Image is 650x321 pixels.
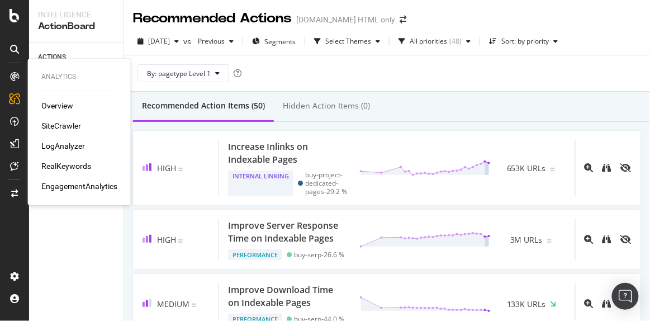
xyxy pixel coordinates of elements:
div: Recommended Action Items (50) [142,100,265,111]
div: Increase Inlinks on Indexable Pages [228,140,346,166]
span: vs [183,36,193,47]
div: eye-slash [620,235,632,244]
div: magnifying-glass-plus [585,163,594,172]
span: High [157,163,176,173]
a: LogAnalyzer [41,140,85,152]
img: Equal [178,239,183,243]
div: eye-slash [620,163,632,172]
span: Segments [264,37,296,46]
div: binoculars [602,163,611,172]
button: Sort: by priority [485,32,562,50]
div: binoculars [602,235,611,244]
div: Hidden Action Items (0) [283,100,370,111]
div: Intelligence [38,9,115,20]
div: binoculars [602,299,611,308]
span: Previous [193,36,225,46]
img: Equal [551,168,555,171]
div: buy-project-dedicated-pages - 29.2 % [305,171,350,196]
span: 653K URLs [507,163,546,174]
button: By: pagetype Level 1 [137,64,229,82]
button: Select Themes [310,32,385,50]
a: SiteCrawler [41,120,81,131]
div: Sort: by priority [501,38,549,45]
div: Select Themes [325,38,371,45]
button: Segments [248,32,300,50]
div: Performance [228,249,282,261]
div: Open Intercom Messenger [612,283,639,310]
button: [DATE] [133,32,183,50]
div: Internal Linking [228,171,293,196]
div: Analytics [41,72,117,82]
img: Equal [178,168,183,171]
a: Overview [41,100,73,111]
span: 3M URLs [510,234,543,246]
div: ( 48 ) [449,38,462,45]
a: RealKeywords [41,160,91,172]
div: ACTIONS [38,51,66,63]
div: magnifying-glass-plus [585,235,594,244]
a: binoculars [602,163,611,173]
span: 133K URLs [507,299,546,310]
a: binoculars [602,234,611,245]
div: Improve Download Time on Indexable Pages [228,284,346,309]
img: Equal [192,304,196,307]
button: Previous [193,32,238,50]
div: ActionBoard [38,20,115,33]
a: EngagementAnalytics [41,181,117,192]
span: 2025 Aug. 14th [148,36,170,46]
a: ACTIONS [38,51,116,63]
div: buy-serp - 26.6 % [294,251,344,259]
span: High [157,234,176,245]
img: Equal [547,239,552,243]
div: Recommended Actions [133,9,292,28]
a: binoculars [602,299,611,309]
span: Medium [157,299,189,309]
div: arrow-right-arrow-left [400,16,406,23]
div: magnifying-glass-plus [585,299,594,308]
div: All priorities [410,38,447,45]
span: By: pagetype Level 1 [147,69,211,78]
div: [DOMAIN_NAME] HTML only [296,14,395,25]
button: All priorities(48) [394,32,475,50]
div: Improve Server Response Time on Indexable Pages [228,219,346,245]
